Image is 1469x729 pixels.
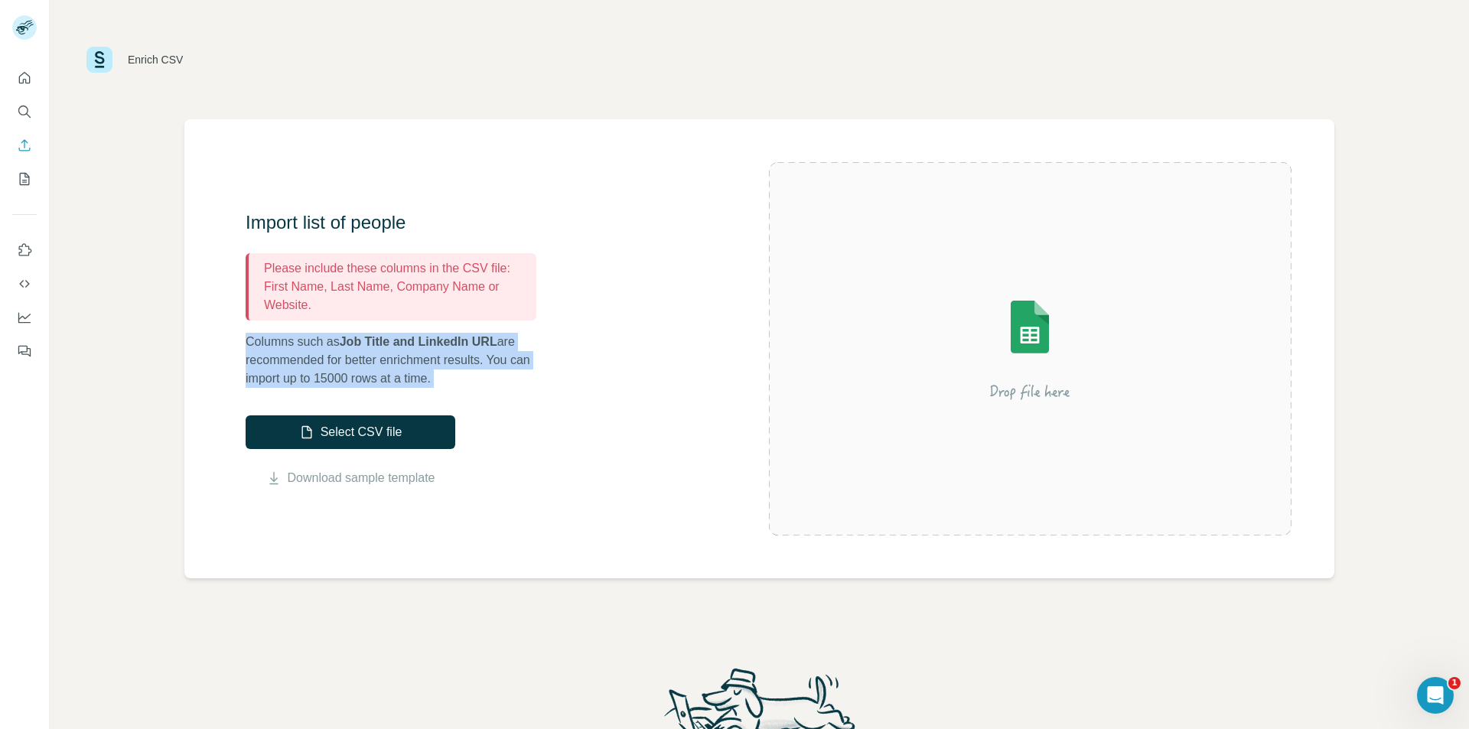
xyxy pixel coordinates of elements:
[246,333,552,388] p: Columns such as are recommended for better enrichment results. You can import up to 15000 rows at...
[12,270,37,298] button: Use Surfe API
[288,469,435,487] a: Download sample template
[1417,677,1454,714] iframe: Intercom live chat
[892,257,1168,441] img: Surfe Illustration - Drop file here or select below
[12,236,37,264] button: Use Surfe on LinkedIn
[246,210,552,235] h3: Import list of people
[264,278,530,314] p: First Name, Last Name, Company Name or Website.
[12,132,37,159] button: Enrich CSV
[340,335,497,348] span: Job Title and LinkedIn URL
[12,64,37,92] button: Quick start
[128,52,183,67] div: Enrich CSV
[1448,677,1461,689] span: 1
[12,337,37,365] button: Feedback
[264,259,530,278] p: Please include these columns in the CSV file:
[12,98,37,125] button: Search
[246,415,455,449] button: Select CSV file
[246,469,455,487] button: Download sample template
[12,165,37,193] button: My lists
[86,47,112,73] img: Surfe Logo
[12,304,37,331] button: Dashboard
